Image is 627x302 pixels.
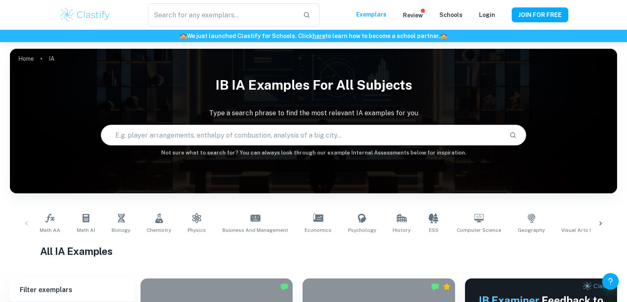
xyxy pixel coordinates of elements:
[101,124,502,147] input: E.g. player arrangements, enthalpy of combustion, analysis of a big city...
[348,226,376,234] span: Psychology
[10,278,134,302] h6: Filter exemplars
[49,54,55,63] p: IA
[431,283,439,291] img: Marked
[518,226,545,234] span: Geography
[59,7,112,23] img: Clastify logo
[180,33,187,39] span: 🏫
[439,12,463,18] a: Schools
[602,273,619,290] button: Help and Feedback
[188,226,206,234] span: Physics
[112,226,130,234] span: Biology
[2,31,625,40] h6: We just launched Clastify for Schools. Click to learn how to become a school partner.
[393,226,410,234] span: History
[10,72,617,98] h1: IB IA examples for all subjects
[10,108,617,118] p: Type a search phrase to find the most relevant IA examples for you
[443,283,451,291] div: Premium
[40,244,586,259] h1: All IA Examples
[479,12,495,18] a: Login
[403,11,423,20] p: Review
[18,53,34,64] a: Home
[10,149,617,157] h6: Not sure what to search for? You can always look through our example Internal Assessments below f...
[512,7,568,22] button: JOIN FOR FREE
[222,226,288,234] span: Business and Management
[356,10,386,19] p: Exemplars
[77,226,95,234] span: Math AI
[40,226,60,234] span: Math AA
[506,128,520,142] button: Search
[440,33,447,39] span: 🏫
[147,226,171,234] span: Chemistry
[429,226,439,234] span: ESS
[280,283,288,291] img: Marked
[148,3,296,26] input: Search for any exemplars...
[312,33,325,39] a: here
[305,226,331,234] span: Economics
[457,226,501,234] span: Computer Science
